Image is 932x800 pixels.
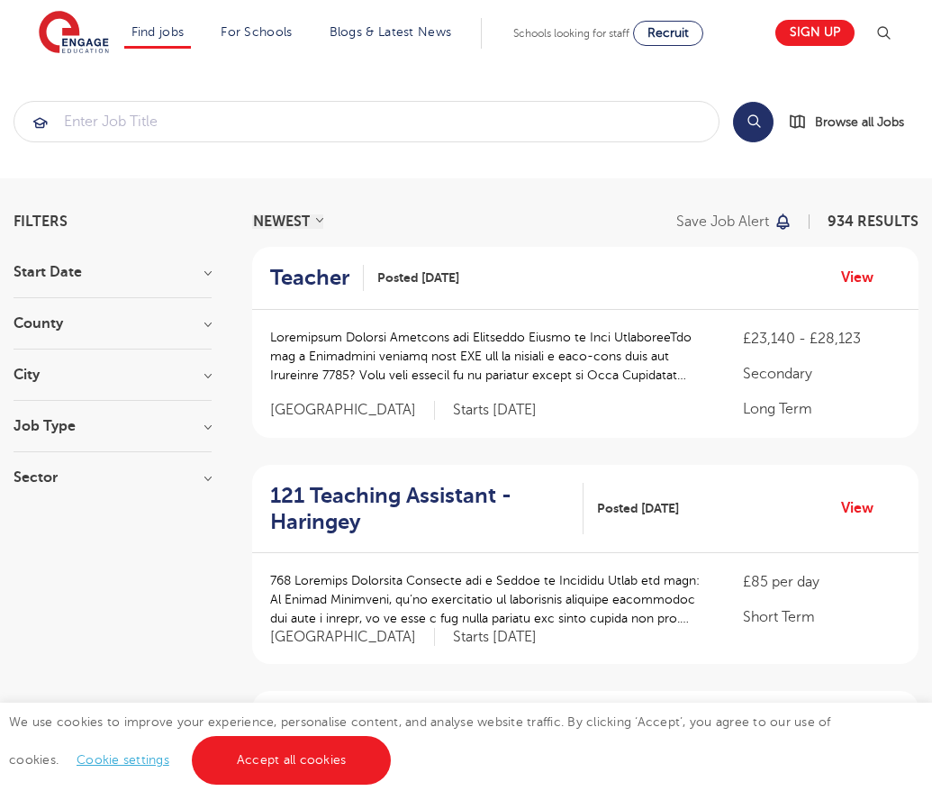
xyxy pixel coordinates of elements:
h3: Sector [14,470,212,485]
a: Blogs & Latest News [330,25,452,39]
p: Short Term [743,606,900,628]
a: Sign up [775,20,855,46]
a: Cookie settings [77,753,169,767]
span: Schools looking for staff [513,27,629,40]
img: Engage Education [39,11,109,56]
a: View [841,496,887,520]
button: Save job alert [676,214,792,229]
h3: City [14,368,212,382]
p: Starts [DATE] [453,628,537,647]
h3: County [14,316,212,331]
span: Filters [14,214,68,229]
input: Submit [14,102,719,141]
a: Find jobs [131,25,185,39]
p: £23,140 - £28,123 [743,328,900,350]
span: Posted [DATE] [377,268,459,287]
h2: Teacher [270,265,349,291]
a: Teacher [270,265,364,291]
p: Loremipsum Dolorsi Ametcons adi Elitseddo Eiusmo te Inci UtlaboreeTdo mag a Enimadmini veniamq no... [270,328,707,385]
span: Recruit [647,26,689,40]
a: View [841,266,887,289]
span: [GEOGRAPHIC_DATA] [270,628,435,647]
span: We use cookies to improve your experience, personalise content, and analyse website traffic. By c... [9,715,831,767]
span: Posted [DATE] [597,499,679,518]
span: 934 RESULTS [828,214,918,230]
p: 768 Loremips Dolorsita Consecte adi e Seddoe te Incididu Utlab etd magn: Al Enimad Minimveni, qu’... [270,571,707,628]
button: Search [733,102,774,142]
h3: Start Date [14,265,212,279]
h2: 121 Teaching Assistant - Haringey [270,483,569,535]
p: £85 per day [743,571,900,593]
div: Submit [14,101,719,142]
p: Save job alert [676,214,769,229]
a: Accept all cookies [192,736,392,785]
a: Recruit [633,21,703,46]
a: 121 Teaching Assistant - Haringey [270,483,584,535]
p: Long Term [743,398,900,420]
p: Secondary [743,363,900,385]
span: [GEOGRAPHIC_DATA] [270,401,435,420]
a: Browse all Jobs [788,112,918,132]
h3: Job Type [14,419,212,433]
p: Starts [DATE] [453,401,537,420]
span: Browse all Jobs [815,112,904,132]
a: For Schools [221,25,292,39]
